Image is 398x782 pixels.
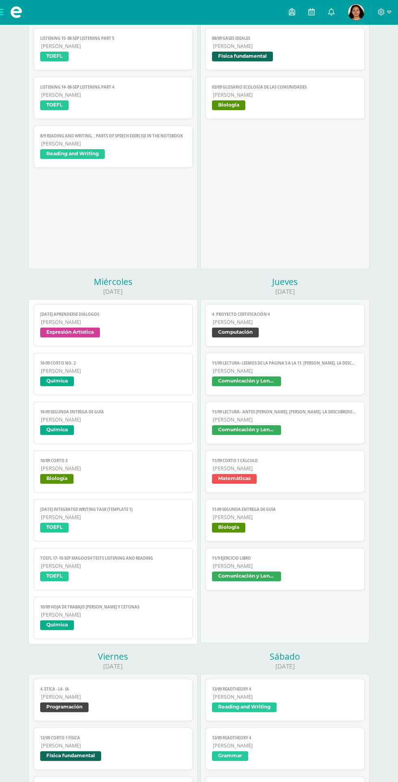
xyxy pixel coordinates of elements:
a: 11/09 LECTURA- Leemos de la página 5 a la 11. [PERSON_NAME]. La descubridora del radio[PERSON_NAM... [205,353,364,395]
span: [PERSON_NAME] [41,319,186,326]
span: [PERSON_NAME] [213,416,357,423]
span: LISTENING 14- 08-sep Listening part 4 [40,85,186,90]
span: Química [40,620,74,630]
span: Física fundamental [40,751,101,761]
a: 10/09 Hoja de trabajo [PERSON_NAME] y cetonas[PERSON_NAME]Química [33,597,193,639]
div: [DATE] [28,662,198,671]
span: [PERSON_NAME] [41,611,186,618]
span: [PERSON_NAME] [213,319,357,326]
a: LISTENING 15- 08-sep Listening part 5[PERSON_NAME]TOEFL [33,28,193,70]
div: Jueves [200,276,370,287]
span: TOEFL [40,100,69,110]
span: [PERSON_NAME] [213,514,357,521]
a: [DATE] Aprenderse diálogos[PERSON_NAME]Expresión Artística [33,304,193,346]
span: 13/09 ReadTheory 4 [212,735,357,741]
span: Comunicación y Lenguaje [212,376,281,386]
a: 13/09 ReadTheory 4[PERSON_NAME]Reading and Writing [205,679,364,721]
a: 12/09 Corto 1 Física[PERSON_NAME]Física fundamental [33,728,193,770]
span: 03/09 Glosario Ecología de las comunidades [212,85,357,90]
span: [PERSON_NAME] [213,693,357,700]
span: [DATE] Aprenderse diálogos [40,312,186,317]
span: Grammar [212,751,248,761]
span: Física fundamental [212,52,273,61]
span: [PERSON_NAME] [213,563,357,569]
span: 11/09 LECTURA - Antes [PERSON_NAME]. [PERSON_NAME]. La descubridora del radio (Digital) [212,409,357,415]
a: 10/09 Corto 2[PERSON_NAME]Biología [33,450,193,493]
span: Biología [212,100,245,110]
a: 11/9 Ejercicio libro[PERSON_NAME]Comunicación y Lenguaje [205,548,364,590]
a: 10-09 SEGUNDA ENTREGA DE GUÍA[PERSON_NAME]Química [33,402,193,444]
span: 8/9 Reading and Writing, , Parts of speech exercise in the notebook [40,133,186,139]
span: [PERSON_NAME] [213,367,357,374]
a: 11-09 SEGUNDA ENTREGA DE GUÍA[PERSON_NAME]Biología [205,499,364,541]
span: Reading and Writing [40,149,105,159]
span: Biología [212,523,245,532]
span: [PERSON_NAME] [213,91,357,98]
span: TOEFL 17- 10-sep Magoosh Tests Listening and Reading [40,556,186,561]
span: 4. Ética - L4 - IA [40,686,186,692]
a: 11/09 Corto 1 Cálculo[PERSON_NAME]Matemáticas [205,450,364,493]
span: 10-09 CORTO No. 2 [40,361,186,366]
img: cb4148081ef252bd29a6a4424fd4a5bd.png [348,4,364,20]
a: 10-09 CORTO No. 2[PERSON_NAME]Química [33,353,193,395]
span: [PERSON_NAME] [41,693,186,700]
span: [PERSON_NAME] [41,514,186,521]
a: 4. Proyecto Certificación 4[PERSON_NAME]Computación [205,304,364,346]
span: 11-09 SEGUNDA ENTREGA DE GUÍA [212,507,357,512]
a: LISTENING 14- 08-sep Listening part 4[PERSON_NAME]TOEFL [33,77,193,119]
span: Química [40,376,74,386]
span: Expresión Artística [40,328,100,337]
span: 13/09 ReadTheory 4 [212,686,357,692]
span: Química [40,425,74,435]
span: [PERSON_NAME] [213,742,357,749]
div: [DATE] [200,662,370,671]
span: 10-09 SEGUNDA ENTREGA DE GUÍA [40,409,186,415]
span: 12/09 Corto 1 Física [40,735,186,741]
span: 11/09 LECTURA- Leemos de la página 5 a la 11. [PERSON_NAME]. La descubridora del radio [212,361,357,366]
span: Matemáticas [212,474,257,484]
a: 4. Ética - L4 - IA[PERSON_NAME]Programación [33,679,193,721]
span: 4. Proyecto Certificación 4 [212,312,357,317]
div: Viernes [28,651,198,662]
span: 11/9 Ejercicio libro [212,556,357,561]
a: 03/09 Glosario Ecología de las comunidades[PERSON_NAME]Biología [205,77,364,119]
span: Computación [212,328,259,337]
div: [DATE] [200,287,370,296]
span: [PERSON_NAME] [41,563,186,569]
span: Programación [40,702,89,712]
span: Reading and Writing [212,702,277,712]
span: 08/09 Gases Ideales [212,36,357,41]
span: [DATE] Integrated Writing Task (Template 1) [40,507,186,512]
span: [PERSON_NAME] [213,465,357,472]
span: [PERSON_NAME] [213,43,357,50]
a: 13/09 ReadTheory 4[PERSON_NAME]Grammar [205,728,364,770]
div: Sábado [200,651,370,662]
a: 11/09 LECTURA - Antes [PERSON_NAME]. [PERSON_NAME]. La descubridora del radio (Digital)[PERSON_NA... [205,402,364,444]
span: TOEFL [40,571,69,581]
a: 8/9 Reading and Writing, , Parts of speech exercise in the notebook[PERSON_NAME]Reading and Writing [33,126,193,168]
a: TOEFL 17- 10-sep Magoosh Tests Listening and Reading[PERSON_NAME]TOEFL [33,548,193,590]
span: TOEFL [40,52,69,61]
span: [PERSON_NAME] [41,140,186,147]
span: Comunicación y Lenguaje [212,425,281,435]
span: Biología [40,474,74,484]
span: LISTENING 15- 08-sep Listening part 5 [40,36,186,41]
span: TOEFL [40,523,69,532]
span: [PERSON_NAME] [41,43,186,50]
a: [DATE] Integrated Writing Task (Template 1)[PERSON_NAME]TOEFL [33,499,193,541]
a: 08/09 Gases Ideales[PERSON_NAME]Física fundamental [205,28,364,70]
span: 11/09 Corto 1 Cálculo [212,458,357,463]
span: 10/09 Hoja de trabajo [PERSON_NAME] y cetonas [40,604,186,610]
span: [PERSON_NAME] [41,91,186,98]
span: [PERSON_NAME] [41,742,186,749]
div: Miércoles [28,276,198,287]
div: [DATE] [28,287,198,296]
span: Comunicación y Lenguaje [212,571,281,581]
span: [PERSON_NAME] [41,465,186,472]
span: 10/09 Corto 2 [40,458,186,463]
span: [PERSON_NAME] [41,367,186,374]
span: [PERSON_NAME] [41,416,186,423]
